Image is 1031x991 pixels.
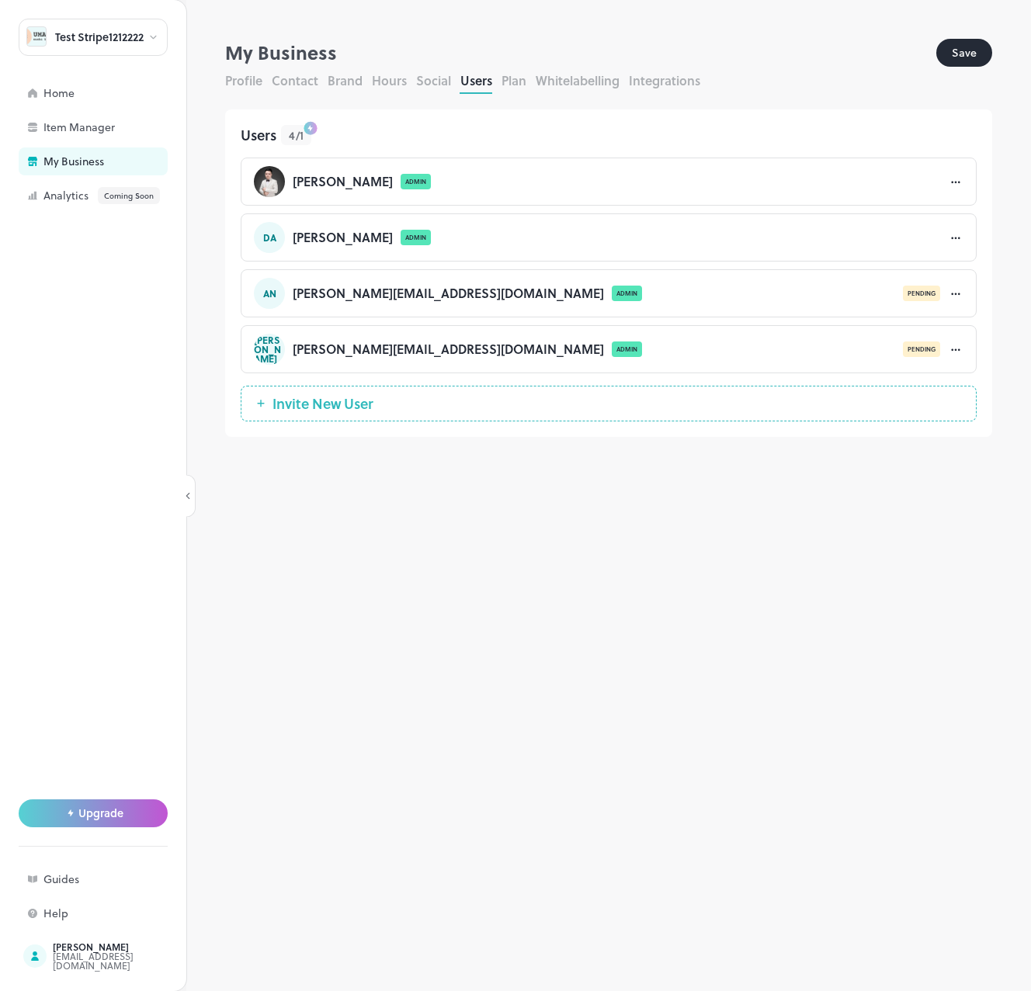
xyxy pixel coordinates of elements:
button: Contact [272,71,318,89]
div: [PERSON_NAME] [53,942,199,951]
div: Analytics [43,187,199,204]
p: [PERSON_NAME][EMAIL_ADDRESS][DOMAIN_NAME] [293,286,604,301]
button: Profile [225,71,262,89]
div: Users [241,125,977,145]
span: Upgrade [78,807,123,819]
button: Hours [372,71,407,89]
button: Users [460,71,492,89]
button: Save [936,39,992,67]
p: [PERSON_NAME] [293,230,393,245]
div: ADMIN [612,286,642,301]
span: Invite New User [265,396,381,411]
span: 4 / 1 [289,127,304,144]
div: DA [254,222,285,253]
div: PENDING [903,286,940,301]
img: avatar [27,27,46,46]
button: Brand [328,71,363,89]
img: avatar [254,166,285,197]
div: Guides [43,874,199,885]
div: Home [43,88,199,99]
div: Help [43,908,199,919]
div: ADMIN [401,230,431,245]
button: Whitelabelling [536,71,620,89]
div: My Business [225,39,936,67]
div: PENDING [903,341,940,357]
div: Coming Soon [98,187,160,204]
div: [PERSON_NAME] [254,334,285,365]
div: My Business [43,156,199,167]
div: AN [254,278,285,309]
div: Test Stripe1212222 [55,32,144,43]
button: Invite New User [241,386,977,421]
button: Integrations [629,71,700,89]
div: ADMIN [612,341,642,357]
p: [PERSON_NAME] [293,174,393,189]
button: Social [416,71,451,89]
div: Item Manager [43,122,199,133]
p: [PERSON_NAME][EMAIL_ADDRESS][DOMAIN_NAME] [293,341,604,357]
div: ADMIN [401,174,431,189]
div: [EMAIL_ADDRESS][DOMAIN_NAME] [53,951,199,970]
button: Plan [502,71,526,89]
